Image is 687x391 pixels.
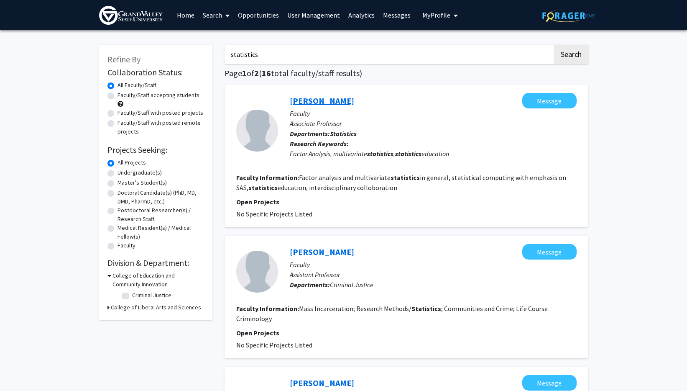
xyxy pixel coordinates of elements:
[107,145,204,155] h2: Projects Seeking:
[6,353,36,385] iframe: Chat
[236,328,577,338] p: Open Projects
[330,280,373,289] span: Criminal Justice
[395,149,421,158] b: statistics
[107,67,204,77] h2: Collaboration Status:
[367,149,393,158] b: statistics
[283,0,344,30] a: User Management
[117,206,204,224] label: Postdoctoral Researcher(s) / Research Staff
[132,291,171,300] label: Criminal Justice
[344,0,379,30] a: Analytics
[112,271,204,289] h3: College of Education and Community Innovation
[236,210,312,218] span: No Specific Projects Listed
[242,68,247,78] span: 1
[236,341,312,349] span: No Specific Projects Listed
[117,118,204,136] label: Faculty/Staff with posted remote projects
[248,183,278,192] b: statistics
[236,173,566,192] fg-read-more: Factor analysis and multivariate in general, statistical computing with emphasis on SAS, educatio...
[290,378,354,388] a: [PERSON_NAME]
[290,95,354,106] a: [PERSON_NAME]
[522,375,577,391] button: Message John Gabrosek
[290,139,349,148] b: Research Keywords:
[236,304,548,323] fg-read-more: Mass Incarceration; Research Methods/ ; Communities and Crime; Life Course Criminology
[290,129,330,138] b: Departments:
[290,280,330,289] b: Departments:
[236,173,299,182] b: Faculty Information:
[262,68,271,78] span: 16
[225,68,588,78] h1: Page of ( total faculty/staff results)
[290,149,577,159] div: Factor Analysis, multivariate , education
[290,118,577,129] p: Associate Professor
[225,45,553,64] input: Search Keywords
[99,6,163,25] img: Grand Valley State University Logo
[117,241,135,250] label: Faculty
[117,168,162,177] label: Undergraduate(s)
[117,158,146,167] label: All Projects
[522,244,577,260] button: Message Jaclyn Cwick
[422,11,450,19] span: My Profile
[236,197,577,207] p: Open Projects
[330,129,357,138] b: Statistics
[117,81,156,90] label: All Faculty/Staff
[290,270,577,280] p: Assistant Professor
[391,173,420,182] b: statistics
[234,0,283,30] a: Opportunities
[173,0,199,30] a: Home
[236,304,299,313] b: Faculty Information:
[107,258,204,268] h2: Division & Department:
[254,68,259,78] span: 2
[290,108,577,118] p: Faculty
[117,91,199,100] label: Faculty/Staff accepting students
[411,304,441,313] b: Statistics
[199,0,234,30] a: Search
[117,224,204,241] label: Medical Resident(s) / Medical Fellow(s)
[290,260,577,270] p: Faculty
[117,108,203,117] label: Faculty/Staff with posted projects
[117,188,204,206] label: Doctoral Candidate(s) (PhD, MD, DMD, PharmD, etc.)
[542,9,595,22] img: ForagerOne Logo
[379,0,415,30] a: Messages
[111,303,201,312] h3: College of Liberal Arts and Sciences
[290,247,354,257] a: [PERSON_NAME]
[522,93,577,108] button: Message Robert Pearson
[117,178,167,187] label: Master's Student(s)
[554,45,588,64] button: Search
[107,54,140,64] span: Refine By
